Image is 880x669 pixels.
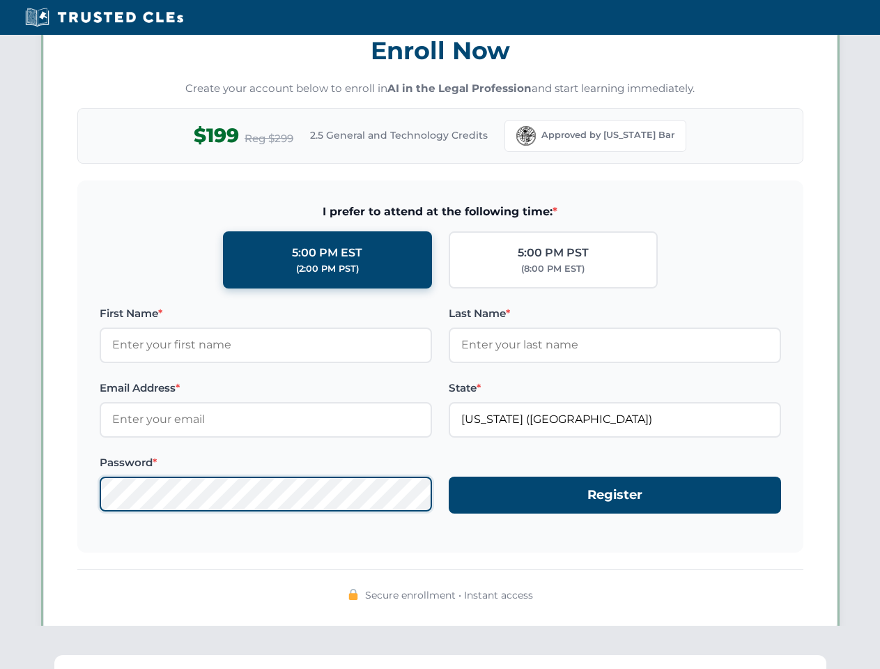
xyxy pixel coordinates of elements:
[387,82,532,95] strong: AI in the Legal Profession
[100,328,432,362] input: Enter your first name
[100,402,432,437] input: Enter your email
[100,203,781,221] span: I prefer to attend at the following time:
[521,262,585,276] div: (8:00 PM EST)
[77,29,803,72] h3: Enroll Now
[296,262,359,276] div: (2:00 PM PST)
[194,120,239,151] span: $199
[449,328,781,362] input: Enter your last name
[100,305,432,322] label: First Name
[541,128,674,142] span: Approved by [US_STATE] Bar
[348,589,359,600] img: 🔒
[310,128,488,143] span: 2.5 General and Technology Credits
[245,130,293,147] span: Reg $299
[21,7,187,28] img: Trusted CLEs
[449,305,781,322] label: Last Name
[449,477,781,514] button: Register
[100,454,432,471] label: Password
[100,380,432,397] label: Email Address
[516,126,536,146] img: Florida Bar
[449,402,781,437] input: Florida (FL)
[449,380,781,397] label: State
[77,81,803,97] p: Create your account below to enroll in and start learning immediately.
[365,587,533,603] span: Secure enrollment • Instant access
[292,244,362,262] div: 5:00 PM EST
[518,244,589,262] div: 5:00 PM PST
